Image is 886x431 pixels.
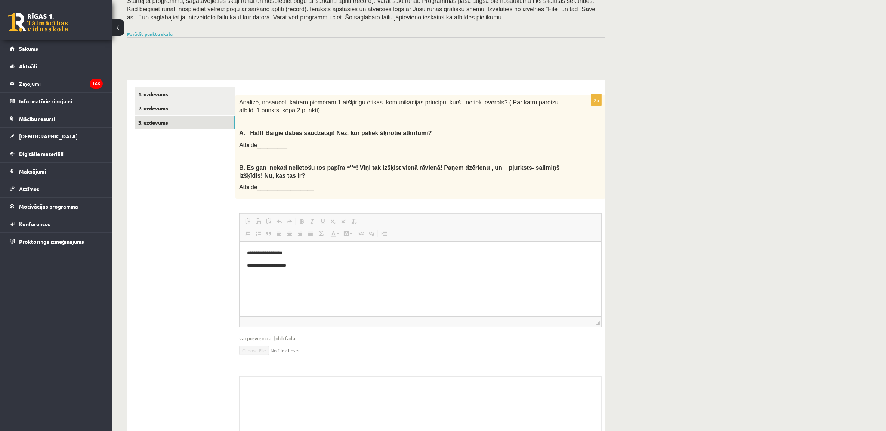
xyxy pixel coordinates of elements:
a: Informatīvie ziņojumi [10,93,103,110]
a: Proktoringa izmēģinājums [10,233,103,250]
a: Treknraksts (vadīšanas taustiņš+B) [297,216,307,226]
a: Maksājumi [10,163,103,180]
a: Ievietot lapas pārtraukumu drukai [379,229,389,238]
p: 2p [591,94,602,106]
b: Es gan nekad nelietošu tos papīra ****! Viņi tak izšķist vienā rāvienā! Paņem dzērienu , un – pļu... [239,165,560,179]
a: Mācību resursi [10,110,103,127]
a: Rīgas 1. Tālmācības vidusskola [8,13,68,32]
a: 3. uzdevums [135,116,235,129]
a: Aktuāli [10,57,103,75]
span: Sākums [19,45,38,52]
a: [DEMOGRAPHIC_DATA] [10,128,103,145]
a: Ielīmēt (vadīšanas taustiņš+V) [243,216,253,226]
a: Digitālie materiāli [10,145,103,162]
span: Mērogot [596,321,600,325]
a: Atkārtot (vadīšanas taustiņš+Y) [284,216,295,226]
a: Pasvītrojums (vadīšanas taustiņš+U) [318,216,328,226]
strong: B. [239,165,245,171]
a: Augšraksts [339,216,349,226]
a: Teksta krāsa [328,229,341,238]
a: Izlīdzināt malas [305,229,316,238]
span: Motivācijas programma [19,203,78,210]
a: Motivācijas programma [10,198,103,215]
legend: Informatīvie ziņojumi [19,93,103,110]
a: 2. uzdevums [135,101,235,115]
i: 166 [90,79,103,89]
a: 1. uzdevums [135,87,235,101]
a: Fona krāsa [341,229,354,238]
a: Konferences [10,215,103,232]
span: vai pievieno atbildi failā [239,334,602,342]
span: Atbilde_________ [239,142,287,148]
span: Atbilde_________________ [239,184,314,190]
span: Atzīmes [19,185,39,192]
a: Izlīdzināt pa kreisi [274,229,284,238]
span: Aktuāli [19,63,37,69]
a: Noņemt stilus [349,216,359,226]
a: Ievietot no Worda [263,216,274,226]
a: Ievietot kā vienkāršu tekstu (vadīšanas taustiņš+pārslēgšanas taustiņš+V) [253,216,263,226]
a: Centrēti [284,229,295,238]
a: Bloka citāts [263,229,274,238]
a: Math [316,229,326,238]
a: Sākums [10,40,103,57]
a: Ievietot/noņemt numurētu sarakstu [243,229,253,238]
span: A. Ha!!! Baigie dabas saudzētāji! Nez, kur paliek šķirotie atkritumi? [239,130,432,136]
a: Atcelt (vadīšanas taustiņš+Z) [274,216,284,226]
a: Ziņojumi166 [10,75,103,92]
a: Parādīt punktu skalu [127,31,173,37]
iframe: Bagātinātā teksta redaktors, wiswyg-editor-user-answer-47433913352260 [240,242,601,316]
span: Analizē, nosaucot katram piemēram 1 atšķirīgu ētikas komunikācijas principu, kurš netiek ievērots... [239,99,559,113]
span: Proktoringa izmēģinājums [19,238,84,245]
a: Ievietot/noņemt sarakstu ar aizzīmēm [253,229,263,238]
span: Digitālie materiāli [19,150,64,157]
a: Atzīmes [10,180,103,197]
a: Izlīdzināt pa labi [295,229,305,238]
span: Konferences [19,221,50,227]
a: Saite (vadīšanas taustiņš+K) [356,229,367,238]
a: Atsaistīt [367,229,377,238]
legend: Ziņojumi [19,75,103,92]
a: Slīpraksts (vadīšanas taustiņš+I) [307,216,318,226]
a: Apakšraksts [328,216,339,226]
legend: Maksājumi [19,163,103,180]
span: [DEMOGRAPHIC_DATA] [19,133,78,140]
span: Mācību resursi [19,115,55,122]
